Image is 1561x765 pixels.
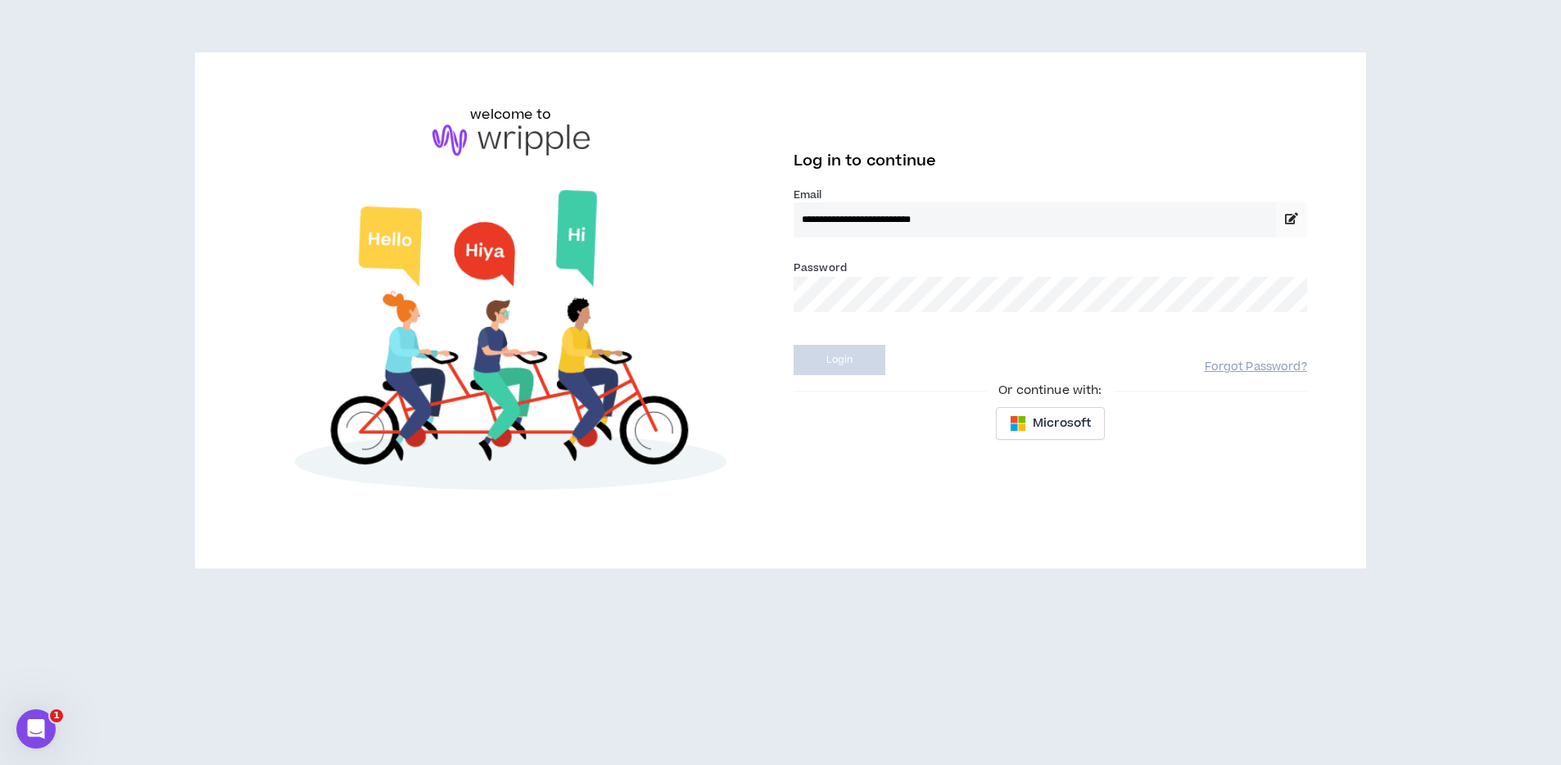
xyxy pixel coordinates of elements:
[794,345,885,375] button: Login
[50,709,63,722] span: 1
[254,172,767,516] img: Welcome to Wripple
[1033,414,1091,432] span: Microsoft
[987,382,1113,400] span: Or continue with:
[794,260,847,275] label: Password
[794,188,1307,202] label: Email
[1205,360,1307,375] a: Forgot Password?
[794,151,936,171] span: Log in to continue
[432,124,590,156] img: logo-brand.png
[470,105,551,124] h6: welcome to
[16,709,56,749] iframe: Intercom live chat
[996,407,1105,440] button: Microsoft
